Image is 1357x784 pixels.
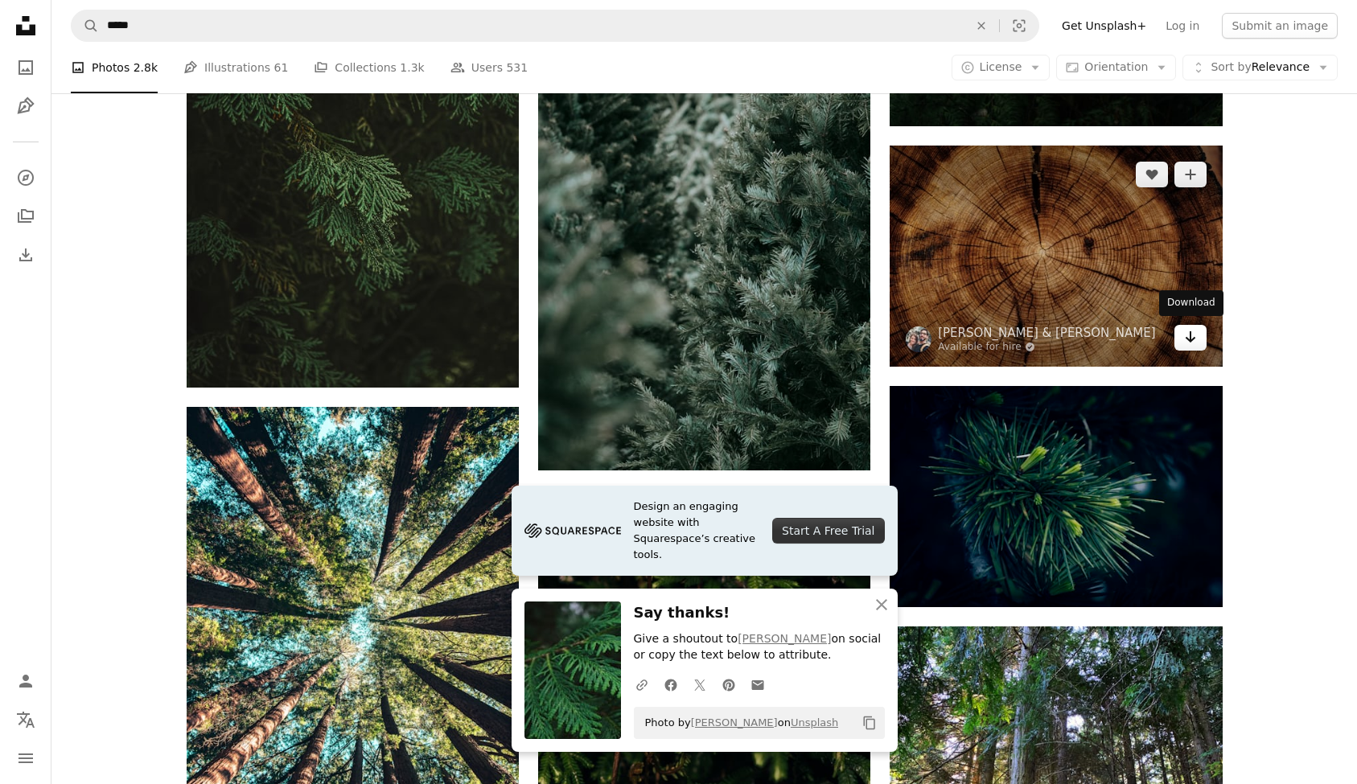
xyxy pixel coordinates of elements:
[714,668,743,700] a: Share on Pinterest
[1174,325,1207,351] a: Download
[10,742,42,774] button: Menu
[1084,60,1148,73] span: Orientation
[512,486,898,576] a: Design an engaging website with Squarespace’s creative tools.Start A Free Trial
[685,668,714,700] a: Share on Twitter
[1222,13,1338,39] button: Submit an image
[890,248,1222,263] a: photo of brown wood slab
[656,668,685,700] a: Share on Facebook
[400,59,424,76] span: 1.3k
[906,326,931,352] img: Go to Joel & Jasmin Førestbird's profile
[10,665,42,697] a: Log in / Sign up
[952,55,1051,80] button: License
[1136,162,1168,187] button: Like
[1000,10,1038,41] button: Visual search
[524,519,621,543] img: file-1705255347840-230a6ab5bca9image
[634,601,885,625] h3: Say thanks!
[980,60,1022,73] span: License
[938,341,1155,354] a: Available for hire
[637,710,839,736] span: Photo by on
[72,10,99,41] button: Search Unsplash
[1182,55,1338,80] button: Sort byRelevance
[1156,13,1209,39] a: Log in
[634,499,760,563] span: Design an engaging website with Squarespace’s creative tools.
[10,200,42,232] a: Collections
[10,162,42,194] a: Explore
[1211,60,1251,73] span: Sort by
[274,59,289,76] span: 61
[856,709,883,737] button: Copy to clipboard
[187,172,519,187] a: a close-up of some plants
[890,489,1222,503] a: a close up of a pine tree branch
[506,59,528,76] span: 531
[634,631,885,663] p: Give a shoutout to on social or copy the text below to attribute.
[1056,55,1176,80] button: Orientation
[10,239,42,271] a: Download History
[183,42,288,93] a: Illustrations 61
[772,518,884,544] div: Start A Free Trial
[791,716,838,729] a: Unsplash
[938,325,1155,341] a: [PERSON_NAME] & [PERSON_NAME]
[450,42,528,93] a: Users 531
[890,386,1222,607] img: a close up of a pine tree branch
[691,716,778,729] a: [PERSON_NAME]
[738,632,831,645] a: [PERSON_NAME]
[1159,290,1223,316] div: Download
[1052,13,1156,39] a: Get Unsplash+
[890,146,1222,367] img: photo of brown wood slab
[1211,60,1310,76] span: Relevance
[10,10,42,45] a: Home — Unsplash
[538,214,870,228] a: a close up of some trees
[71,10,1039,42] form: Find visuals sitewide
[1174,162,1207,187] button: Add to Collection
[10,704,42,736] button: Language
[10,90,42,122] a: Illustrations
[187,648,519,663] a: low angle photography of trees at daytime
[743,668,772,700] a: Share over email
[10,51,42,84] a: Photos
[314,42,424,93] a: Collections 1.3k
[964,10,999,41] button: Clear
